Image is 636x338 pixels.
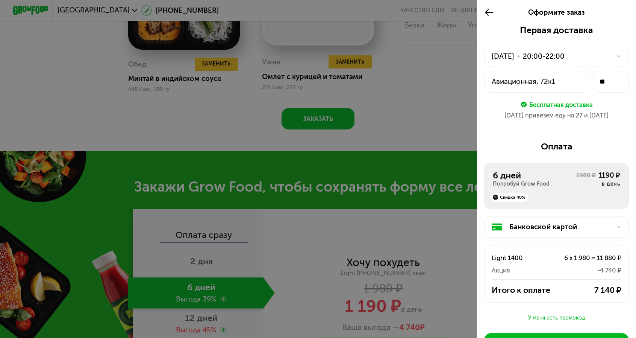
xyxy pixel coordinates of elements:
div: Авиационная, 72к1 [492,76,581,87]
div: 1980 ₽ [576,171,596,188]
div: Банковской картой [509,222,611,232]
div: Акция [492,265,544,276]
div: 6 x 1 980 = 11 880 ₽ [544,253,621,263]
div: • [517,51,520,62]
div: [DATE] привезем еду на 27 и [DATE] [484,111,629,120]
button: Авиационная, 72к1 [484,71,588,93]
div: Light 1400 [492,253,544,263]
div: Бесплатная доставка [529,100,593,110]
div: 20:00-22:00 [523,51,565,62]
div: в день [598,181,620,188]
button: У меня есть промокод [484,314,629,323]
span: Оформите заказ [528,8,585,17]
div: -4 740 ₽ [544,265,621,276]
div: 7 140 ₽ [563,285,622,295]
div: Попробуй Grow Food [493,181,576,188]
div: Первая доставка [484,25,629,35]
div: Оплата [484,141,629,152]
div: Скидка 40% [491,193,529,202]
div: Итого к оплате [492,285,563,295]
div: 6 дней [493,170,576,181]
div: 1190 ₽ [598,170,620,181]
div: [DATE] [492,51,514,62]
